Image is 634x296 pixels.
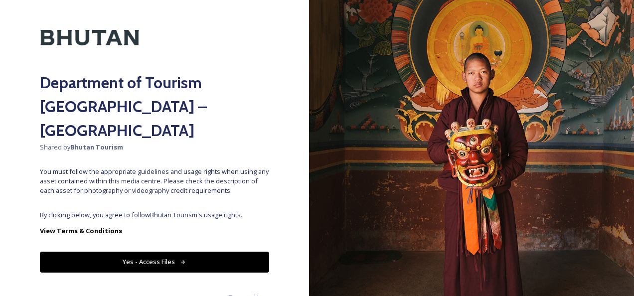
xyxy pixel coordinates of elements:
span: You must follow the appropriate guidelines and usage rights when using any asset contained within... [40,167,269,196]
strong: Bhutan Tourism [70,143,123,151]
h2: Department of Tourism [GEOGRAPHIC_DATA] – [GEOGRAPHIC_DATA] [40,71,269,143]
a: View Terms & Conditions [40,225,269,237]
img: Kingdom-of-Bhutan-Logo.png [40,9,140,66]
span: By clicking below, you agree to follow Bhutan Tourism 's usage rights. [40,210,269,220]
strong: View Terms & Conditions [40,226,122,235]
button: Yes - Access Files [40,252,269,272]
span: Shared by [40,143,269,152]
